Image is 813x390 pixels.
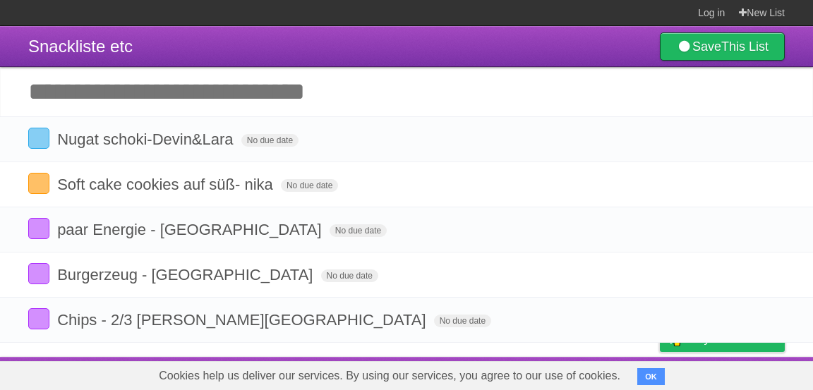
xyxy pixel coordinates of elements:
span: Burgerzeug - [GEOGRAPHIC_DATA] [57,266,316,284]
span: No due date [434,315,491,327]
span: Cookies help us deliver our services. By using our services, you agree to our use of cookies. [145,362,634,390]
span: Buy me a coffee [689,327,778,351]
a: Privacy [642,360,678,387]
span: Nugat schoki-Devin&Lara [57,130,236,148]
a: About [472,360,502,387]
a: SaveThis List [660,32,785,61]
span: No due date [281,179,338,192]
a: Suggest a feature [696,360,785,387]
label: Done [28,263,49,284]
button: OK [637,368,665,385]
span: Chips - 2/3 [PERSON_NAME][GEOGRAPHIC_DATA] [57,311,429,329]
span: No due date [241,134,299,147]
label: Done [28,173,49,194]
label: Done [28,128,49,149]
label: Done [28,308,49,329]
a: Developers [519,360,576,387]
span: No due date [321,269,378,282]
label: Done [28,218,49,239]
b: This List [721,39,769,54]
span: No due date [330,224,387,237]
a: Terms [594,360,625,387]
span: Soft cake cookies auf süß- nika [57,176,277,193]
span: Snackliste etc [28,37,133,56]
span: paar Energie - [GEOGRAPHIC_DATA] [57,221,325,238]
